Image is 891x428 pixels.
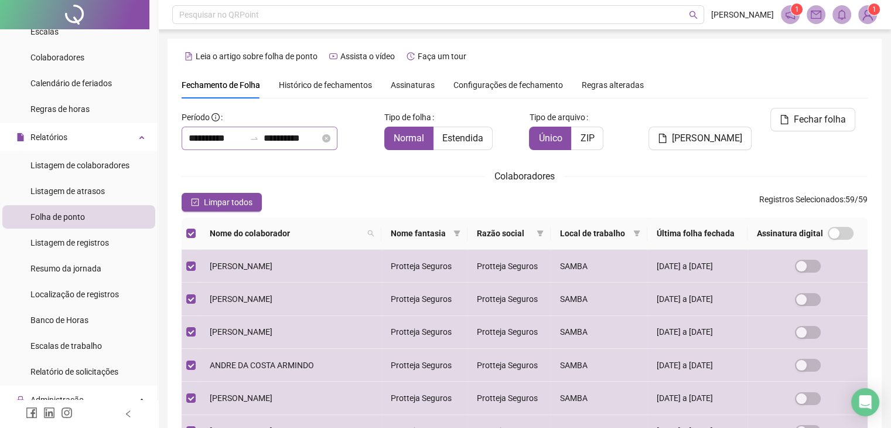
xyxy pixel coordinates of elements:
[210,327,272,337] span: [PERSON_NAME]
[407,52,415,60] span: history
[759,195,844,204] span: Registros Selecionados
[204,196,252,209] span: Limpar todos
[672,131,742,145] span: [PERSON_NAME]
[30,27,59,36] span: Escalas
[182,113,210,122] span: Período
[770,108,855,131] button: Fechar folha
[453,81,563,89] span: Configurações de fechamento
[647,382,747,415] td: [DATE] a [DATE]
[759,193,868,212] span: : 59 / 59
[30,104,90,114] span: Regras de horas
[30,341,102,351] span: Escalas de trabalho
[30,238,109,247] span: Listagem de registros
[210,393,272,403] span: [PERSON_NAME]
[322,134,330,142] span: close-circle
[551,316,647,349] td: SAMBA
[30,395,84,405] span: Administração
[210,294,272,304] span: [PERSON_NAME]
[785,9,796,20] span: notification
[795,5,799,13] span: 1
[711,8,774,21] span: [PERSON_NAME]
[442,133,483,144] span: Estendida
[631,225,643,242] span: filter
[381,250,468,283] td: Protteja Seguros
[16,396,25,404] span: lock
[185,52,193,60] span: file-text
[43,407,55,419] span: linkedin
[794,113,846,127] span: Fechar folha
[494,171,555,182] span: Colaboradores
[30,212,85,222] span: Folha de ponto
[30,79,112,88] span: Calendário de feriados
[538,133,562,144] span: Único
[467,349,550,382] td: Protteja Seguros
[467,250,550,283] td: Protteja Seguros
[250,134,259,143] span: swap-right
[467,382,550,415] td: Protteja Seguros
[560,227,629,240] span: Local de trabalho
[872,5,876,13] span: 1
[582,81,644,89] span: Regras alteradas
[648,127,752,150] button: [PERSON_NAME]
[757,227,823,240] span: Assinatura digital
[647,250,747,283] td: [DATE] a [DATE]
[791,4,803,15] sup: 1
[196,52,318,61] span: Leia o artigo sobre folha de ponto
[30,315,88,325] span: Banco de Horas
[381,283,468,315] td: Protteja Seguros
[467,316,550,349] td: Protteja Seguros
[551,250,647,283] td: SAMBA
[837,9,847,20] span: bell
[329,52,337,60] span: youtube
[394,133,424,144] span: Normal
[61,407,73,419] span: instagram
[182,193,262,212] button: Limpar todos
[26,407,37,419] span: facebook
[16,133,25,141] span: file
[279,80,372,90] span: Histórico de fechamentos
[30,133,67,142] span: Relatórios
[191,198,199,206] span: check-square
[689,11,698,19] span: search
[647,218,747,250] th: Última folha fechada
[381,349,468,382] td: Protteja Seguros
[381,316,468,349] td: Protteja Seguros
[453,230,460,237] span: filter
[647,349,747,382] td: [DATE] a [DATE]
[210,227,363,240] span: Nome do colaborador
[658,134,667,143] span: file
[30,161,129,170] span: Listagem de colaboradores
[580,133,594,144] span: ZIP
[537,230,544,237] span: filter
[30,53,84,62] span: Colaboradores
[210,361,314,370] span: ANDRE DA COSTA ARMINDO
[647,283,747,315] td: [DATE] a [DATE]
[250,134,259,143] span: to
[467,283,550,315] td: Protteja Seguros
[365,225,377,242] span: search
[534,225,546,242] span: filter
[367,230,374,237] span: search
[391,227,449,240] span: Nome fantasia
[859,6,876,23] img: 72357
[418,52,466,61] span: Faça um tour
[211,113,220,121] span: info-circle
[633,230,640,237] span: filter
[384,111,431,124] span: Tipo de folha
[210,261,272,271] span: [PERSON_NAME]
[551,382,647,415] td: SAMBA
[381,382,468,415] td: Protteja Seguros
[391,81,435,89] span: Assinaturas
[30,186,105,196] span: Listagem de atrasos
[851,388,879,416] div: Open Intercom Messenger
[124,410,132,418] span: left
[647,316,747,349] td: [DATE] a [DATE]
[551,283,647,315] td: SAMBA
[477,227,531,240] span: Razão social
[30,264,101,273] span: Resumo da jornada
[340,52,395,61] span: Assista o vídeo
[451,225,463,242] span: filter
[551,349,647,382] td: SAMBA
[780,115,789,124] span: file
